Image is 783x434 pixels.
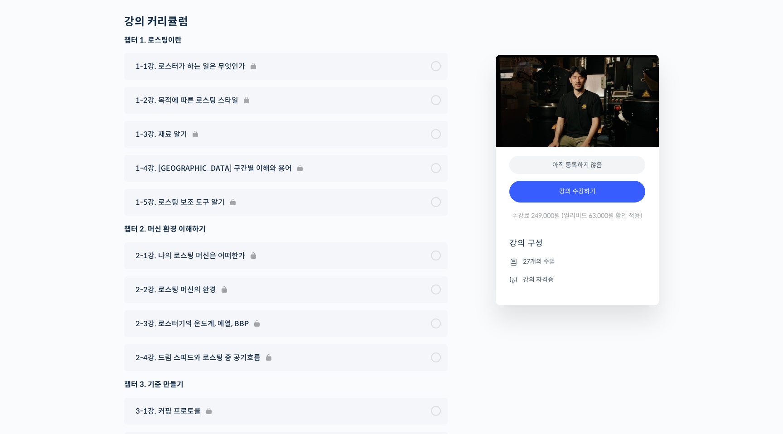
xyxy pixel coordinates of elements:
a: 설정 [117,287,174,310]
span: 홈 [29,301,34,308]
span: 수강료 249,000원 (얼리버드 63,000원 할인 적용) [512,212,643,220]
li: 강의 자격증 [509,274,645,285]
li: 27개의 수업 [509,256,645,267]
div: 아직 등록하지 않음 [509,156,645,174]
a: 홈 [3,287,60,310]
h4: 강의 구성 [509,238,645,256]
a: 강의 수강하기 [509,181,645,203]
h3: 챕터 1. 로스팅이란 [124,35,448,45]
h2: 강의 커리큘럼 [124,15,188,29]
div: 챕터 3. 기준 만들기 [124,378,448,391]
a: 대화 [60,287,117,310]
span: 설정 [140,301,151,308]
span: 대화 [83,301,94,309]
div: 챕터 2. 머신 환경 이해하기 [124,223,448,235]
